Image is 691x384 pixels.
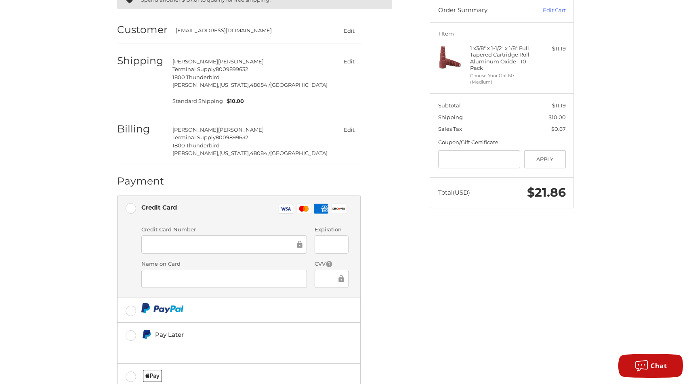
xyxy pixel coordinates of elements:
input: Gift Certificate or Coupon Code [438,150,521,168]
h2: Payment [117,175,164,187]
span: 1800 Thunderbird [172,142,220,149]
span: $21.86 [527,185,566,200]
img: Applepay icon [143,370,162,382]
span: 48084 / [250,150,270,156]
label: CVV [315,260,348,268]
span: [PERSON_NAME] [172,58,218,65]
h2: Shipping [117,55,164,67]
iframe: Secure Credit Card Frame - Credit Card Number [147,240,295,249]
a: Edit Cart [525,6,566,15]
span: Terminal Supply [172,66,216,72]
iframe: PayPal Message 1 [141,341,305,354]
span: Shipping [438,114,463,120]
span: 48084 / [250,82,270,88]
span: [PERSON_NAME] [172,126,218,133]
span: $10.00 [223,97,244,105]
span: 8009899632 [216,134,248,141]
div: Credit Card [141,201,177,214]
span: 8009899632 [216,66,248,72]
h3: Order Summary [438,6,525,15]
span: Sales Tax [438,126,462,132]
label: Credit Card Number [141,226,307,234]
span: [GEOGRAPHIC_DATA] [270,150,328,156]
span: [US_STATE], [219,82,250,88]
li: Choose Your Grit 60 (Medium) [470,72,532,86]
span: Terminal Supply [172,134,216,141]
span: [US_STATE], [219,150,250,156]
span: $11.19 [552,102,566,109]
span: Total (USD) [438,189,470,196]
span: [PERSON_NAME], [172,82,219,88]
div: $11.19 [534,45,566,53]
span: 1800 Thunderbird [172,74,220,80]
button: Apply [524,150,566,168]
img: PayPal icon [141,303,184,313]
iframe: Secure Credit Card Frame - CVV [320,274,336,283]
span: $10.00 [548,114,566,120]
button: Edit [337,25,361,36]
span: Chat [651,361,667,370]
iframe: Secure Credit Card Frame - Expiration Date [320,240,342,249]
span: [PERSON_NAME], [172,150,219,156]
span: Subtotal [438,102,461,109]
iframe: Secure Credit Card Frame - Cardholder Name [147,274,301,283]
span: $0.67 [551,126,566,132]
h2: Billing [117,123,164,135]
div: Coupon/Gift Certificate [438,138,566,147]
button: Chat [618,354,683,378]
span: Standard Shipping [172,97,223,105]
h3: 1 Item [438,30,566,37]
label: Name on Card [141,260,307,268]
div: Pay Later [155,328,305,341]
span: [GEOGRAPHIC_DATA] [270,82,328,88]
h2: Customer [117,23,168,36]
img: Pay Later icon [141,329,151,340]
span: [PERSON_NAME] [218,126,264,133]
span: [PERSON_NAME] [218,58,264,65]
button: Edit [337,56,361,67]
div: [EMAIL_ADDRESS][DOMAIN_NAME] [176,27,322,35]
button: Edit [337,124,361,136]
label: Expiration [315,226,348,234]
h4: 1 x 3/8" x 1-1/2" x 1/8" Full Tapered Cartridge Roll Aluminum Oxide - 10 Pack [470,45,532,71]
